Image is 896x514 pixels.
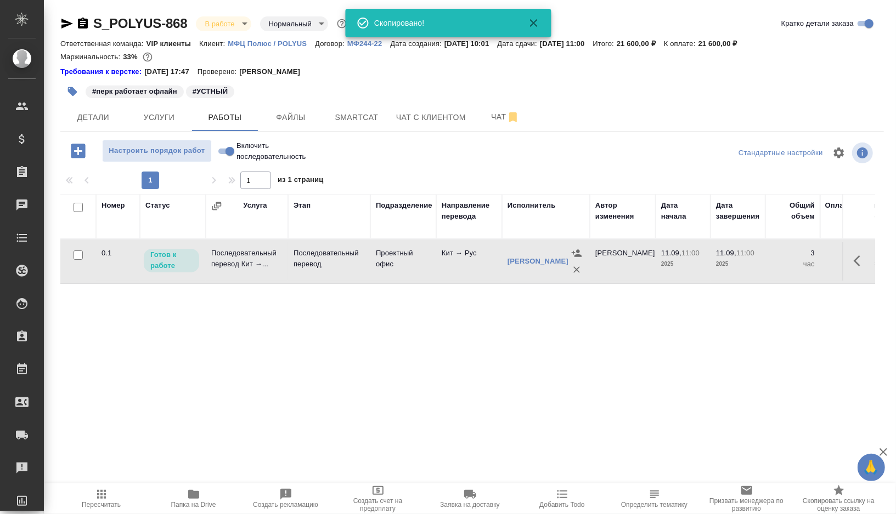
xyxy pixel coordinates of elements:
span: Работы [199,111,251,124]
span: Призвать менеджера по развитию [707,497,786,512]
p: МФЦ Полюс / POLYUS [228,39,315,48]
p: 11:00 [736,249,754,257]
div: Автор изменения [595,200,650,222]
span: перк работает офлайн [84,86,185,95]
div: Исполнитель [508,200,556,211]
a: Требования к верстке: [60,66,144,77]
p: К оплате: [664,39,698,48]
p: 11.09, [661,249,681,257]
td: Кит → Рус [436,242,502,281]
span: Настроить таблицу [826,140,852,166]
div: Нажми, чтобы открыть папку с инструкцией [60,66,144,77]
button: Сгруппировать [211,201,222,212]
span: Папка на Drive [171,501,216,509]
div: Статус [145,200,170,211]
p: 2025 [661,259,705,270]
p: 11.09, [716,249,736,257]
div: Оплачиваемый объем [825,200,881,222]
span: Скопировать ссылку на оценку заказа [799,497,878,512]
p: [DATE] 11:00 [540,39,593,48]
p: [PERSON_NAME] [239,66,308,77]
div: Подразделение [376,200,432,211]
span: Включить последовательность [236,140,322,162]
div: Дата начала [661,200,705,222]
button: 🙏 [858,454,885,481]
span: Кратко детали заказа [781,18,854,29]
td: Последовательный перевод Кит →... [206,242,288,281]
p: #перк работает офлайн [92,86,177,97]
button: Создать счет на предоплату [332,483,424,514]
span: Посмотреть информацию [852,142,875,163]
button: Скопировать ссылку на оценку заказа [793,483,885,514]
a: [PERSON_NAME] [508,257,568,265]
td: [PERSON_NAME] [590,242,656,281]
p: 33% [123,53,140,61]
p: Дата сдачи: [498,39,540,48]
span: Добавить Todo [539,501,584,509]
span: Настроить порядок работ [108,145,206,157]
span: Smartcat [330,111,383,124]
button: Пересчитать [55,483,148,514]
p: Последовательный перевод [294,248,365,270]
span: Определить тематику [621,501,688,509]
button: Нормальный [266,19,315,28]
svg: Отписаться [506,111,520,124]
p: Дата создания: [390,39,444,48]
p: Клиент: [199,39,228,48]
button: Заявка на доставку [424,483,516,514]
p: Договор: [315,39,347,48]
button: Добавить Todo [516,483,608,514]
button: Настроить порядок работ [102,140,212,162]
p: #УСТНЫЙ [193,86,228,97]
button: Папка на Drive [148,483,240,514]
button: Скопировать ссылку [76,17,89,30]
span: 🙏 [862,456,881,479]
button: Определить тематику [608,483,701,514]
a: МФЦ Полюс / POLYUS [228,38,315,48]
button: Доп статусы указывают на важность/срочность заказа [335,16,349,31]
p: Итого: [593,39,617,48]
p: Ответственная команда: [60,39,146,48]
button: Скопировать ссылку для ЯМессенджера [60,17,74,30]
button: Удалить [568,261,585,278]
span: Чат [479,110,532,124]
span: Чат с клиентом [396,111,466,124]
p: Готов к работе [150,249,193,271]
div: Дата завершения [716,200,760,222]
div: Номер [102,200,125,211]
span: Услуги [133,111,185,124]
div: Скопировано! [374,18,511,28]
p: 2025 [716,259,760,270]
button: Призвать менеджера по развитию [701,483,793,514]
button: В работе [201,19,238,28]
p: VIP клиенты [146,39,199,48]
p: [DATE] 17:47 [144,66,198,77]
button: Здесь прячутся важные кнопки [847,248,874,274]
div: Этап [294,200,311,211]
p: 3 [771,248,815,259]
div: В работе [260,16,328,31]
p: Проверено: [198,66,240,77]
p: 21 600,00 ₽ [698,39,746,48]
span: Детали [67,111,120,124]
p: Маржинальность: [60,53,123,61]
span: из 1 страниц [278,173,324,189]
button: Добавить тэг [60,79,84,104]
a: S_POLYUS-868 [93,16,187,31]
div: split button [736,145,826,162]
p: МФ244-22 [347,39,391,48]
span: Файлы [264,111,317,124]
td: Проектный офис [370,242,436,281]
span: Создать счет на предоплату [339,497,418,512]
p: час [826,259,881,270]
span: Пересчитать [82,501,121,509]
button: Добавить работу [63,140,93,162]
div: 0.1 [102,248,134,259]
a: МФ244-22 [347,38,391,48]
span: Заявка на доставку [440,501,499,509]
p: час [771,259,815,270]
p: 21 600,00 ₽ [617,39,664,48]
div: Услуга [243,200,267,211]
button: Создать рекламацию [240,483,332,514]
button: Назначить [568,245,585,261]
